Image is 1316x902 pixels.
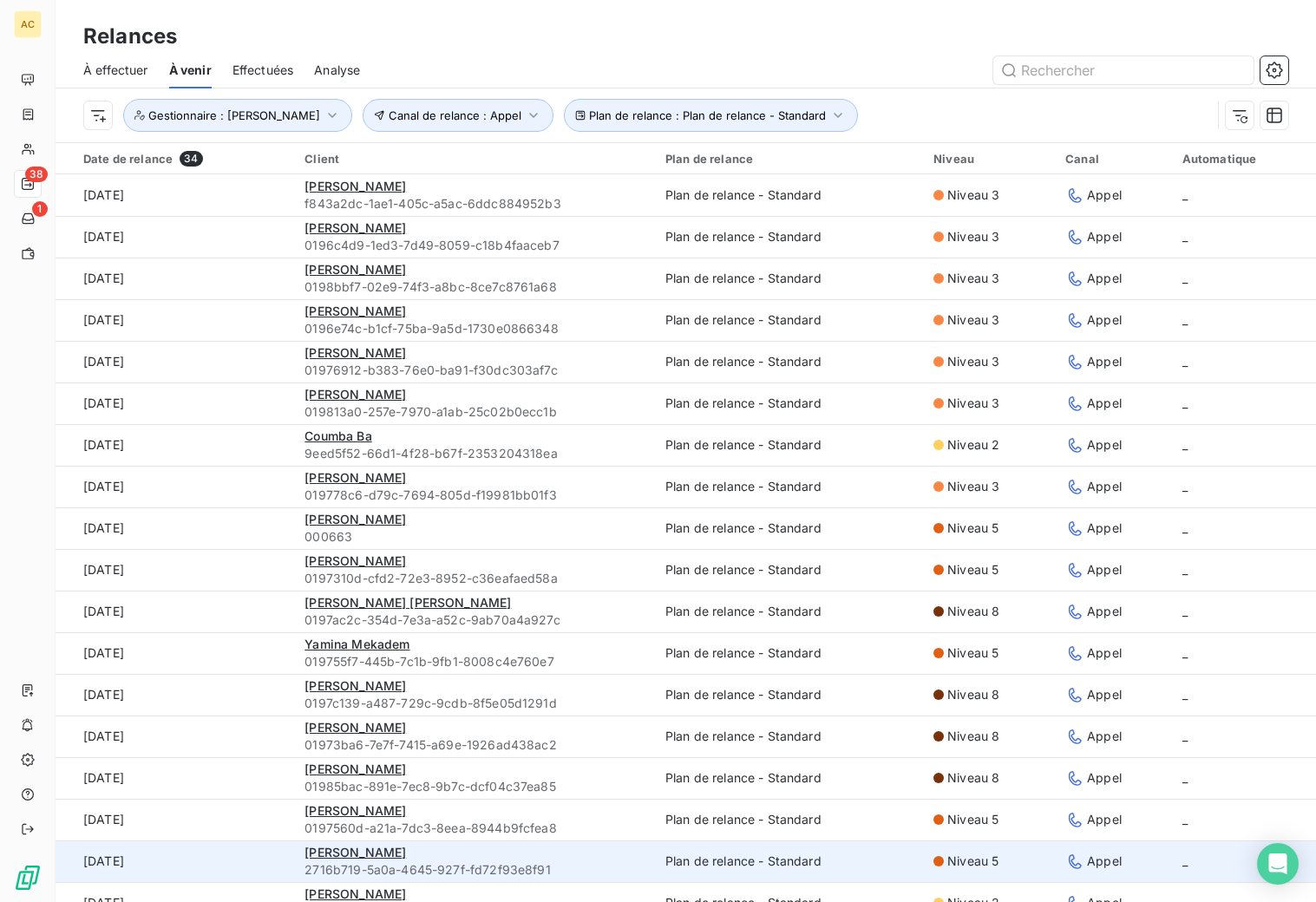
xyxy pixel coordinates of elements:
span: 01973ba6-7e7f-7415-a69e-1926ad438ac2 [304,736,645,754]
span: Niveau 8 [947,686,999,703]
button: Canal de relance : Appel [363,99,553,132]
span: 01976912-b383-76e0-ba91-f30dc303af7c [304,362,645,379]
td: Plan de relance - Standard [655,799,923,840]
img: Logo LeanPay [14,864,42,892]
span: _ [1182,395,1188,410]
span: Niveau 8 [947,728,999,745]
td: [DATE] [56,632,294,674]
span: Plan de relance : Plan de relance - Standard [589,108,826,122]
span: Appel [1087,853,1122,870]
span: _ [1182,645,1188,660]
span: _ [1182,354,1188,369]
span: Client [304,152,339,166]
td: [DATE] [56,674,294,716]
span: [PERSON_NAME] [304,720,406,735]
td: [DATE] [56,299,294,341]
td: Plan de relance - Standard [655,299,923,341]
span: _ [1182,187,1188,202]
span: Niveau 3 [947,186,999,204]
span: Niveau 8 [947,603,999,620]
span: Niveau 3 [947,228,999,245]
span: Effectuées [232,62,294,79]
span: _ [1182,770,1188,785]
span: Appel [1087,644,1122,662]
span: 0197310d-cfd2-72e3-8952-c36eafaed58a [304,570,645,587]
td: Plan de relance - Standard [655,716,923,757]
td: [DATE] [56,840,294,882]
span: Appel [1087,520,1122,537]
span: 0196e74c-b1cf-75ba-9a5d-1730e0866348 [304,320,645,337]
td: Plan de relance - Standard [655,632,923,674]
h3: Relances [83,21,177,52]
span: [PERSON_NAME] [304,304,406,318]
td: [DATE] [56,799,294,840]
div: Automatique [1182,152,1306,166]
span: [PERSON_NAME] [304,803,406,818]
td: [DATE] [56,466,294,507]
span: Niveau 3 [947,270,999,287]
span: 0197560d-a21a-7dc3-8eea-8944b9fcfea8 [304,820,645,837]
span: Appel [1087,228,1122,245]
div: Niveau [933,152,1044,166]
span: Coumba Ba [304,428,371,443]
span: Appel [1087,353,1122,370]
span: Appel [1087,311,1122,329]
td: [DATE] [56,591,294,632]
span: _ [1182,479,1188,493]
span: _ [1182,687,1188,702]
span: _ [1182,562,1188,577]
span: À venir [169,62,212,79]
td: [DATE] [56,258,294,299]
td: [DATE] [56,174,294,216]
span: [PERSON_NAME] [304,512,406,526]
span: Appel [1087,811,1122,828]
td: Plan de relance - Standard [655,382,923,424]
span: 019813a0-257e-7970-a1ab-25c02b0ecc1b [304,403,645,421]
span: [PERSON_NAME] [304,845,406,860]
td: Plan de relance - Standard [655,591,923,632]
span: 9eed5f52-66d1-4f28-b67f-2353204318ea [304,445,645,462]
td: Plan de relance - Standard [655,424,923,466]
span: Niveau 5 [947,853,998,870]
span: Yamina Mekadem [304,637,409,651]
span: _ [1182,437,1188,452]
span: 2716b719-5a0a-4645-927f-fd72f93e8f91 [304,861,645,879]
span: Niveau 5 [947,644,998,662]
span: Niveau 3 [947,478,999,495]
span: [PERSON_NAME] [PERSON_NAME] [304,595,511,610]
td: [DATE] [56,716,294,757]
span: 38 [25,167,48,182]
div: AC [14,10,42,38]
span: Appel [1087,395,1122,412]
td: Plan de relance - Standard [655,258,923,299]
td: Plan de relance - Standard [655,174,923,216]
button: Gestionnaire : [PERSON_NAME] [123,99,352,132]
span: Appel [1087,603,1122,620]
span: [PERSON_NAME] [304,553,406,568]
span: 0197ac2c-354d-7e3a-a52c-9ab70a4a927c [304,611,645,629]
td: [DATE] [56,341,294,382]
td: [DATE] [56,382,294,424]
span: 01985bac-891e-7ec8-9b7c-dcf04c37ea85 [304,778,645,795]
span: Appel [1087,728,1122,745]
span: 1 [32,201,48,217]
td: Plan de relance - Standard [655,466,923,507]
span: 0198bbf7-02e9-74f3-a8bc-8ce7c8761a68 [304,278,645,296]
div: Plan de relance [665,152,913,166]
span: 000663 [304,528,645,546]
span: _ [1182,604,1188,618]
span: _ [1182,312,1188,327]
span: Appel [1087,436,1122,454]
span: [PERSON_NAME] [304,262,406,277]
td: Plan de relance - Standard [655,674,923,716]
span: 34 [180,151,202,167]
span: _ [1182,812,1188,827]
span: [PERSON_NAME] [304,179,406,193]
span: Niveau 3 [947,395,999,412]
td: [DATE] [56,507,294,549]
div: Canal [1065,152,1162,166]
span: Appel [1087,478,1122,495]
span: Niveau 5 [947,561,998,578]
td: [DATE] [56,424,294,466]
span: Canal de relance : Appel [389,108,521,122]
